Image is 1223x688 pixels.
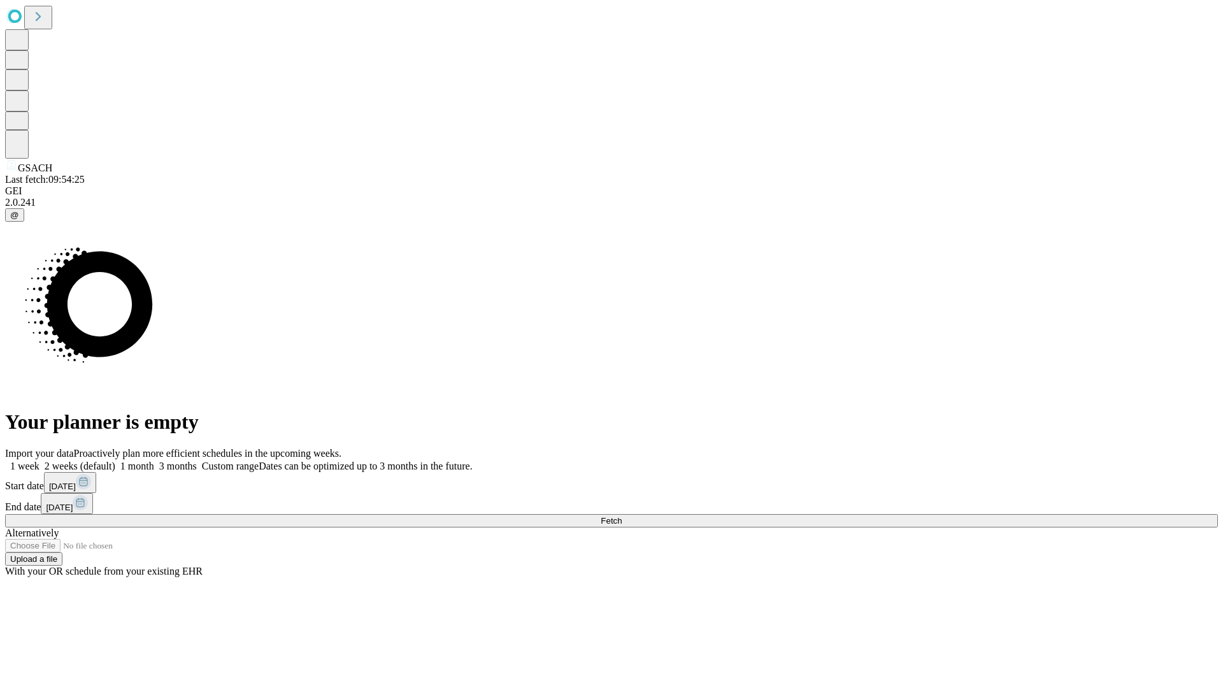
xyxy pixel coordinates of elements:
[120,461,154,471] span: 1 month
[5,448,74,459] span: Import your data
[10,461,39,471] span: 1 week
[5,197,1218,208] div: 2.0.241
[45,461,115,471] span: 2 weeks (default)
[10,210,19,220] span: @
[5,185,1218,197] div: GEI
[5,410,1218,434] h1: Your planner is empty
[49,482,76,491] span: [DATE]
[44,472,96,493] button: [DATE]
[159,461,197,471] span: 3 months
[5,514,1218,527] button: Fetch
[5,566,203,577] span: With your OR schedule from your existing EHR
[601,516,622,526] span: Fetch
[5,472,1218,493] div: Start date
[46,503,73,512] span: [DATE]
[5,493,1218,514] div: End date
[18,162,52,173] span: GSACH
[259,461,472,471] span: Dates can be optimized up to 3 months in the future.
[202,461,259,471] span: Custom range
[5,527,59,538] span: Alternatively
[5,552,62,566] button: Upload a file
[5,208,24,222] button: @
[74,448,341,459] span: Proactively plan more efficient schedules in the upcoming weeks.
[5,174,85,185] span: Last fetch: 09:54:25
[41,493,93,514] button: [DATE]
